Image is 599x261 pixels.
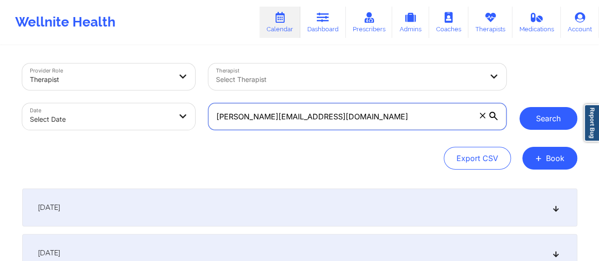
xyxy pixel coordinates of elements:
[519,107,577,130] button: Search
[392,7,429,38] a: Admins
[259,7,300,38] a: Calendar
[30,69,172,90] div: Therapist
[522,147,577,170] button: +Book
[30,109,172,130] div: Select Date
[208,103,506,130] input: Search Appointments
[468,7,512,38] a: Therapists
[535,155,542,161] span: +
[584,104,599,142] a: Report Bug
[561,7,599,38] a: Account
[38,248,60,258] span: [DATE]
[300,7,346,38] a: Dashboard
[346,7,393,38] a: Prescribers
[429,7,468,38] a: Coaches
[38,203,60,212] span: [DATE]
[512,7,561,38] a: Medications
[444,147,511,170] button: Export CSV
